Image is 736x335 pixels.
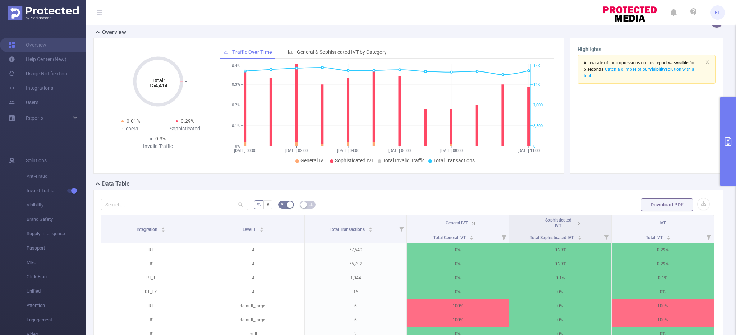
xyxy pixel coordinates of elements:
span: Total Invalid Traffic [383,158,425,163]
i: icon: caret-down [666,237,670,239]
a: Help Center (New) [9,52,66,66]
div: Sort [469,234,474,239]
span: 0.01% [126,118,140,124]
span: Attention [27,298,86,313]
h2: Overview [102,28,126,37]
p: 4 [202,271,304,285]
i: Filter menu [396,215,406,243]
span: Sophisticated IVT [545,218,571,228]
span: Traffic Over Time [232,49,272,55]
span: MRC [27,255,86,270]
p: 0.1% [509,271,611,285]
p: JS [100,313,202,327]
div: Sort [259,226,264,231]
tspan: 0.4% [232,64,240,69]
p: JS [100,257,202,271]
span: IVT [659,220,666,225]
div: Invalid Traffic [131,143,185,150]
tspan: 0.1% [232,124,240,128]
p: 6 [305,299,407,313]
h3: Highlights [578,46,716,53]
i: icon: table [309,202,313,206]
p: 0% [509,299,611,313]
img: Protected Media [8,6,79,20]
p: 100% [612,313,714,327]
span: A low rate of the impressions on this report [584,60,667,65]
a: Users [9,95,38,110]
p: RT [100,299,202,313]
b: Visibility [649,67,666,72]
p: RT_EX [100,285,202,299]
i: icon: bar-chart [288,50,293,55]
p: 0% [407,271,509,285]
span: Level 1 [243,227,257,232]
span: Reports [26,115,43,121]
span: Invalid Traffic [27,183,86,198]
span: General IVT [300,158,326,163]
tspan: 0.2% [232,103,240,108]
div: Sort [368,226,373,231]
p: 4 [202,285,304,299]
span: Total Transactions [433,158,475,163]
p: 0% [612,285,714,299]
div: Sophisticated [158,125,212,132]
p: 77,540 [305,243,407,257]
tspan: [DATE] 02:00 [285,148,308,153]
p: 0% [407,257,509,271]
span: Total Sophisticated IVT [530,235,575,240]
i: icon: caret-down [469,237,473,239]
i: icon: caret-up [161,226,165,228]
span: % [257,202,261,208]
i: Filter menu [601,231,611,243]
p: 1,044 [305,271,407,285]
a: Overview [9,38,46,52]
p: 100% [612,299,714,313]
i: icon: line-chart [223,50,228,55]
button: icon: close [705,58,709,66]
tspan: 14K [533,64,540,69]
span: 0.3% [155,136,166,141]
div: Sort [578,234,582,239]
tspan: 154,414 [149,83,167,88]
tspan: 7,000 [533,103,543,108]
a: Usage Notification [9,66,67,81]
i: icon: caret-down [260,229,264,231]
p: RT [100,243,202,257]
tspan: 0 [533,144,535,149]
p: RT_T [100,271,202,285]
tspan: Total: [151,78,165,83]
div: Sort [161,226,165,231]
tspan: [DATE] 04:00 [337,148,359,153]
span: Unified [27,284,86,298]
tspan: [DATE] 08:00 [440,148,463,153]
i: icon: caret-up [469,234,473,237]
span: Total Transactions [330,227,366,232]
div: Sort [666,234,671,239]
span: General IVT [446,220,468,225]
p: 6 [305,313,407,327]
tspan: [DATE] 11:00 [517,148,540,153]
i: Filter menu [499,231,509,243]
span: Click Fraud [27,270,86,284]
i: icon: caret-up [368,226,372,228]
p: 4 [202,257,304,271]
span: Integration [137,227,158,232]
div: General [104,125,158,132]
tspan: 3,500 [533,124,543,128]
i: icon: caret-down [368,229,372,231]
i: icon: caret-up [578,234,582,237]
p: 0.29% [612,257,714,271]
span: Supply Intelligence [27,227,86,241]
button: Download PDF [641,198,693,211]
p: 0.1% [612,271,714,285]
span: 0.29% [181,118,194,124]
tspan: 0.3% [232,82,240,87]
tspan: 0% [235,144,240,149]
i: icon: caret-down [161,229,165,231]
p: 0% [509,285,611,299]
span: Engagement [27,313,86,327]
p: 16 [305,285,407,299]
p: default_target [202,313,304,327]
tspan: 11K [533,82,540,87]
p: 0% [509,313,611,327]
